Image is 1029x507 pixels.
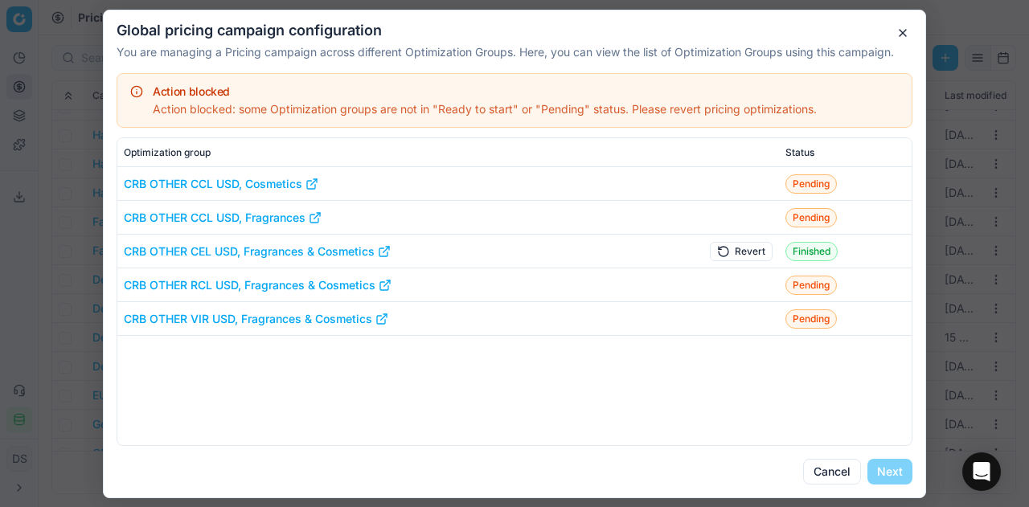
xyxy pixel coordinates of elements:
[153,101,899,117] div: Action blocked: some Optimization groups are not in "Ready to start" or "Pending" status. Please ...
[785,145,814,158] span: Status
[785,309,837,328] span: Pending
[124,209,322,225] a: CRB OTHER CCL USD, Fragrances
[124,175,318,191] a: CRB OTHER CCL USD, Cosmetics
[124,310,388,326] a: CRB OTHER VIR USD, Fragrances & Cosmetics
[153,84,899,100] div: Action blocked
[124,243,391,259] a: CRB OTHER CEL USD, Fragrances & Cosmetics
[785,207,837,227] span: Pending
[785,275,837,294] span: Pending
[124,276,392,292] a: CRB OTHER RCL USD, Fragrances & Cosmetics
[785,174,837,193] span: Pending
[803,459,861,485] button: Cancel
[710,241,773,260] button: Revert
[117,44,912,60] p: You are managing a Pricing campaign across different Optimization Groups. Here, you can view the ...
[117,23,912,38] h2: Global pricing campaign configuration
[124,145,211,158] span: Optimization group
[867,459,912,485] button: Next
[785,241,838,260] span: Finished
